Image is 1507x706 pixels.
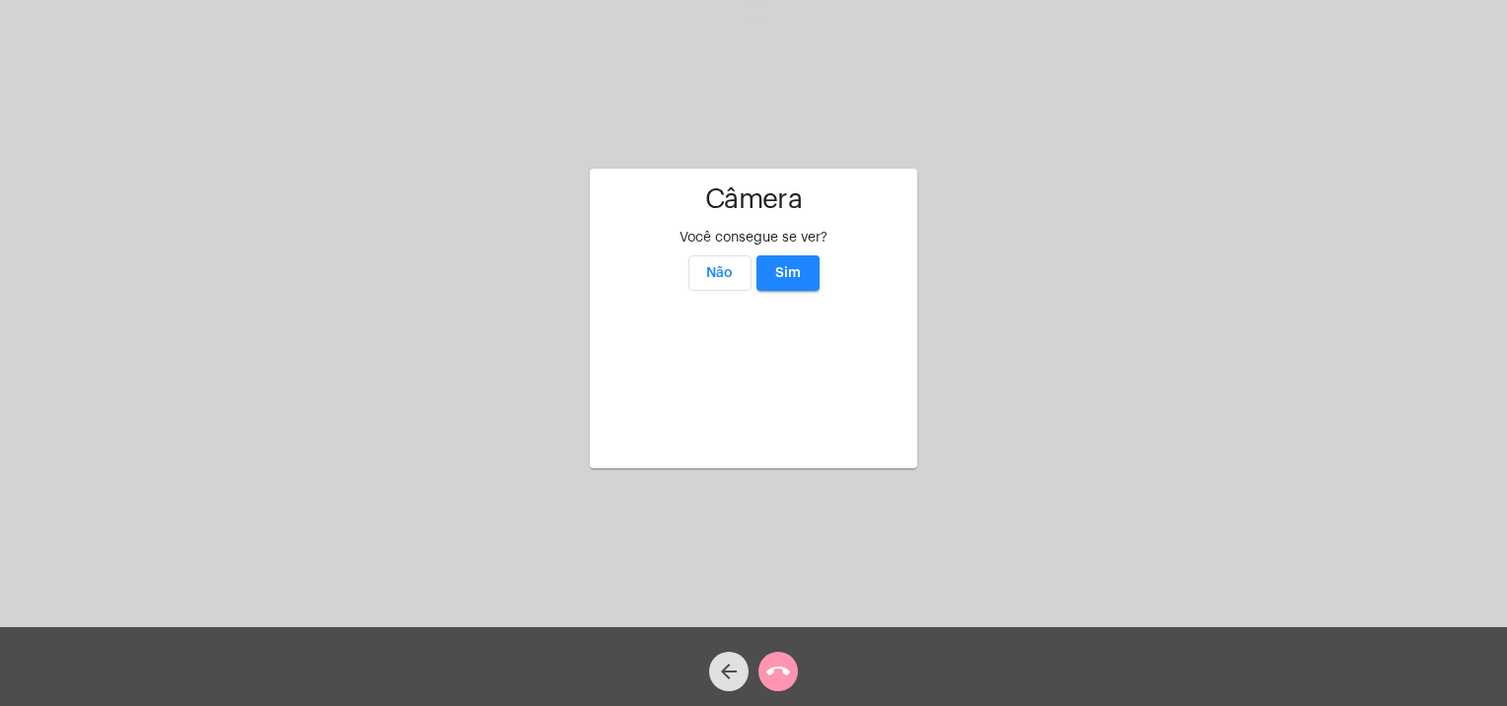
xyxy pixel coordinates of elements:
span: Você consegue se ver? [680,231,827,245]
span: Não [706,266,733,280]
button: Não [688,255,752,291]
mat-icon: call_end [766,660,790,683]
span: Sim [775,266,801,280]
h1: Câmera [606,184,901,215]
mat-icon: arrow_back [717,660,741,683]
button: Sim [756,255,820,291]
